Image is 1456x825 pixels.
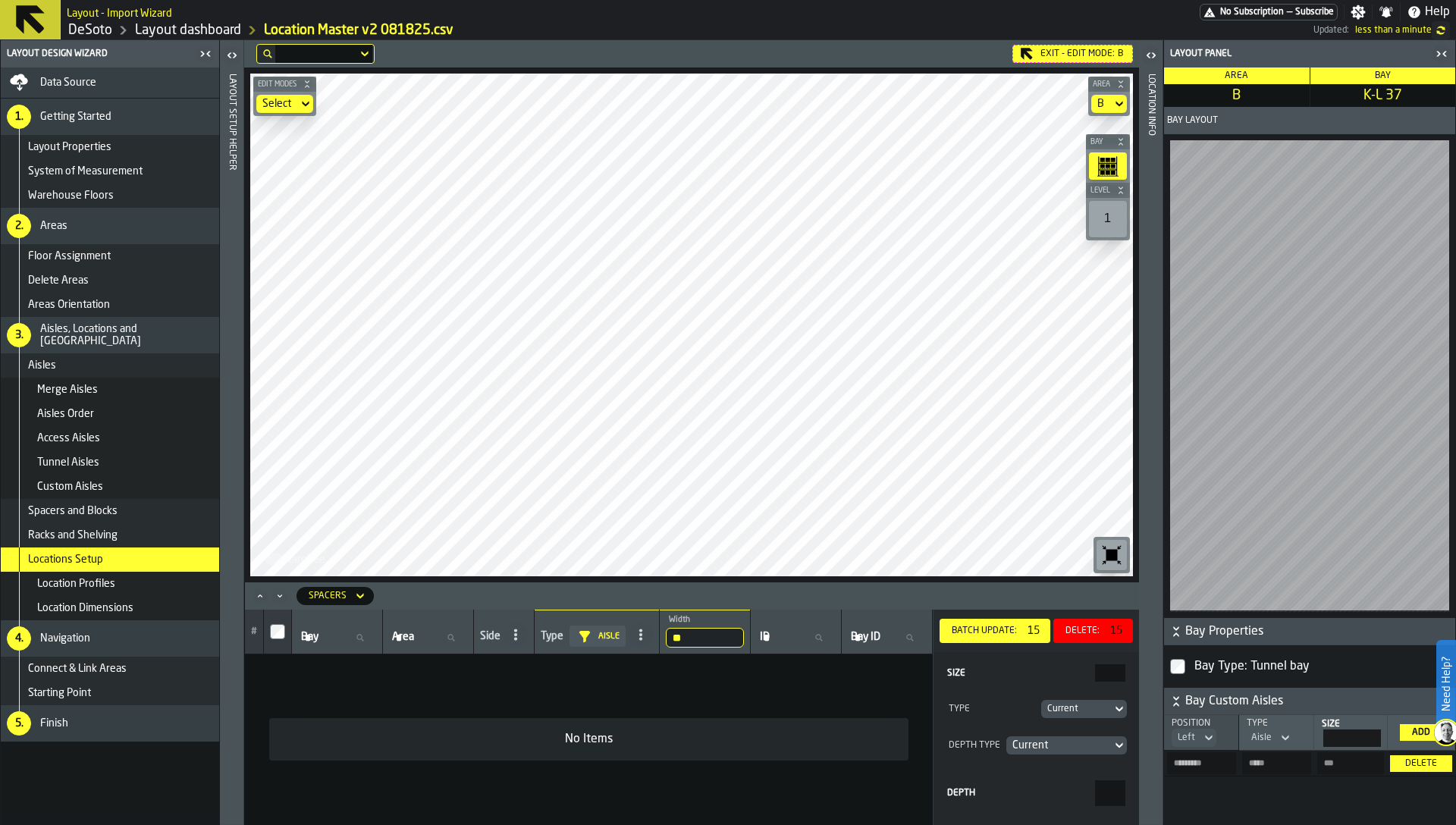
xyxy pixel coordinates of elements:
[1185,692,1452,711] span: Bay Custom Aisles
[1242,752,1311,774] input: input-value- input-value-
[1,353,219,378] li: menu Aisles
[1406,727,1436,738] div: Add
[1,475,219,499] li: menu Custom Aisles
[263,49,272,58] div: hide filter
[666,628,744,648] input: label
[253,77,316,92] button: button-
[1,317,219,353] li: menu Aisles, Locations and Bays
[37,384,98,396] span: Merge Aisles
[669,615,690,625] span: label
[7,626,31,651] div: 4.
[1401,3,1456,21] label: button-toggle-Help
[7,214,31,238] div: 2.
[297,587,374,605] div: DropdownMenuValue-spacers
[1170,651,1449,682] label: InputCheckbox-label-react-aria6776304595-:rdq:
[28,529,118,541] span: Racks and Shelving
[1053,619,1133,643] button: button-Delete:
[389,628,467,648] input: label
[28,299,110,311] span: Areas Orientation
[28,554,103,566] span: Locations Setup
[1242,752,1311,774] label: input-value-
[37,432,100,444] span: Access Aisles
[1244,718,1291,729] div: Type
[1059,626,1106,636] div: Delete:
[1,596,219,620] li: menu Location Dimensions
[28,663,127,675] span: Connect & Link Areas
[1146,71,1156,821] div: Location Info
[757,628,835,648] input: label
[1,244,219,268] li: menu Floor Assignment
[40,77,96,89] span: Data Source
[28,274,89,287] span: Delete Areas
[28,359,56,372] span: Aisles
[1170,718,1218,747] div: PositionDropdownMenuValue-
[1396,758,1445,769] div: Delete
[1295,7,1334,17] span: Subscribe
[851,631,880,643] span: label
[1,426,219,450] li: menu Access Aisles
[1167,115,1218,126] span: Bay Layout
[1,620,219,657] li: menu Navigation
[40,220,67,232] span: Areas
[40,111,111,123] span: Getting Started
[1088,77,1130,92] button: button-
[1,67,219,99] li: menu Data Source
[1089,201,1127,237] div: 1
[271,588,289,604] button: Minimize
[1097,98,1106,110] div: DropdownMenuValue-B
[37,456,99,469] span: Tunnel Aisles
[37,578,115,590] span: Location Profiles
[1169,718,1216,729] div: Position
[1164,751,1455,776] tr: B-B-K-RIGHT-37-K-L 37-A-
[946,736,1127,754] div: Depth TypeDropdownMenuValue-
[262,98,292,110] div: DropdownMenuValue-none
[67,21,690,39] nav: Breadcrumb
[251,588,269,604] button: Maximize
[1345,5,1372,20] label: button-toggle-Settings
[1167,752,1236,774] input: input-value- input-value-
[947,789,975,798] span: Depth
[946,700,1127,718] div: TypeDropdownMenuValue-
[1317,752,1385,774] label: input-value-
[1191,654,1446,679] div: InputCheckbox-react-aria6776304595-:rdq:
[1355,25,1432,36] span: 29/09/2025, 20:16:23
[1,378,219,402] li: menu Merge Aisles
[848,628,926,648] input: label
[1090,80,1113,89] span: Area
[264,22,453,39] a: link-to-/wh/i/53489ce4-9a4e-4130-9411-87a947849922/import/layout/9380a61c-81e0-4866-885e-fd03b231...
[309,591,347,601] div: DropdownMenuValue-spacers
[1095,664,1125,682] input: react-aria6776304595-:r10c: react-aria6776304595-:r10c:
[392,631,414,643] span: label
[1287,7,1292,17] span: —
[28,250,111,262] span: Floor Assignment
[270,624,285,639] input: InputCheckbox-label-react-aria6776304595-:r119:
[1432,21,1450,39] label: button-toggle-undefined
[221,43,243,71] label: button-toggle-Open
[1086,134,1130,149] button: button-
[480,630,500,645] div: Side
[281,730,896,748] div: No Items
[1,268,219,293] li: menu Delete Areas
[598,632,620,641] span: Aisle
[1,499,219,523] li: menu Spacers and Blocks
[1012,739,1106,751] div: DropdownMenuValue-
[301,631,318,643] span: label
[28,141,111,153] span: Layout Properties
[28,165,143,177] span: System of Measurement
[1164,618,1455,645] button: button-
[1251,732,1272,743] div: DropdownMenuValue-
[1323,729,1381,747] input: react-aria6776304595-:rds: react-aria6776304595-:rds:
[253,543,339,573] a: logo-header
[1086,198,1130,240] div: button-toolbar-undefined
[1313,87,1453,104] span: K-L 37
[28,190,114,202] span: Warehouse Floors
[1167,87,1307,104] span: B
[1,572,219,596] li: menu Location Profiles
[1,450,219,475] li: menu Tunnel Aisles
[1118,49,1123,59] span: B
[40,632,90,645] span: Navigation
[1091,95,1127,113] div: DropdownMenuValue-B
[4,49,195,59] div: Layout Design Wizard
[1,159,219,184] li: menu System of Measurement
